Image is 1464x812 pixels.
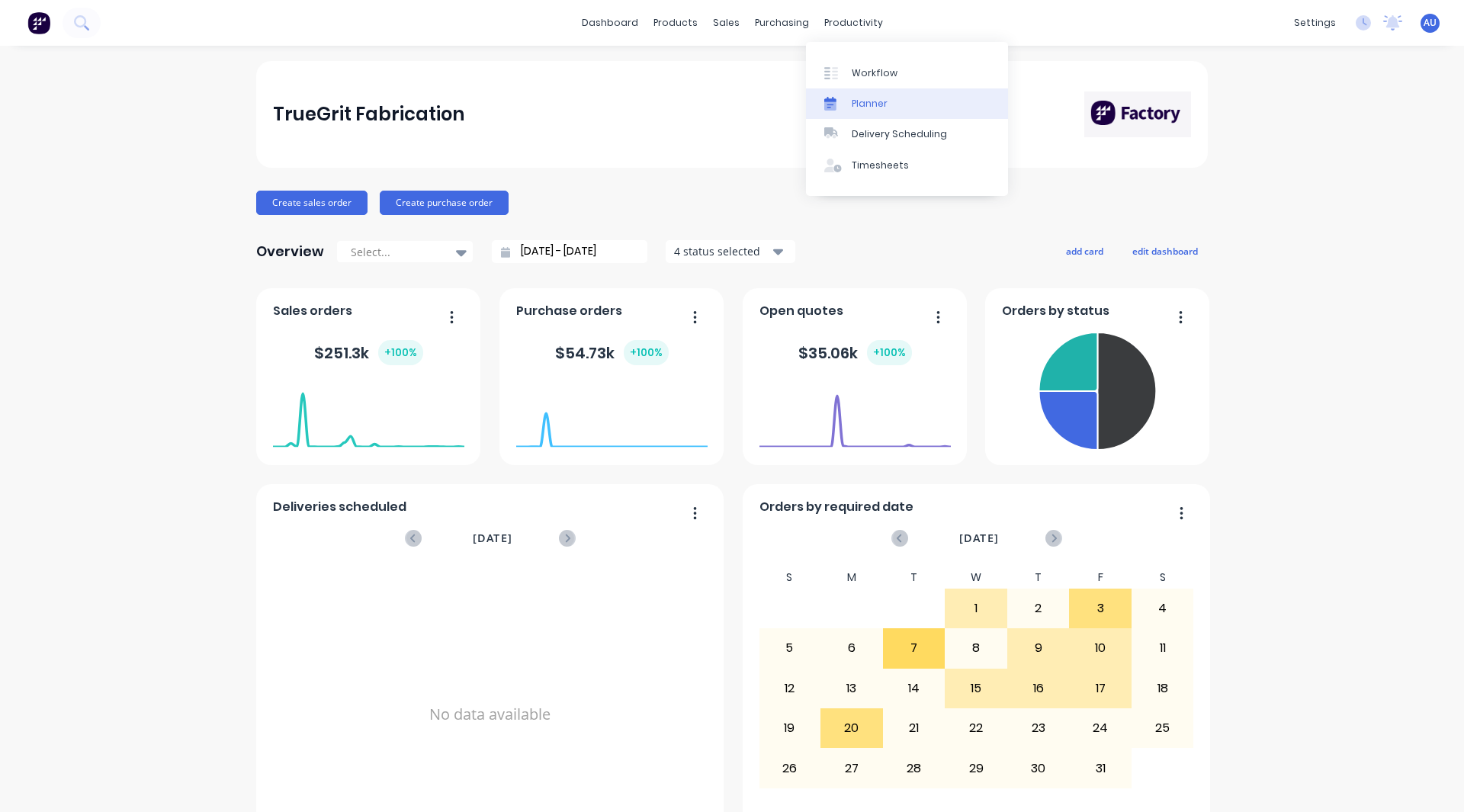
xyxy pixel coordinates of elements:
div: 20 [821,709,882,747]
span: Orders by required date [759,498,913,516]
span: Sales orders [273,302,352,320]
div: Workflow [852,66,897,80]
div: T [1007,566,1070,589]
div: Timesheets [852,159,909,172]
div: 3 [1070,589,1131,627]
div: 14 [884,669,945,708]
div: 27 [821,749,882,787]
div: 31 [1070,749,1131,787]
span: Deliveries scheduled [273,498,406,516]
button: add card [1056,241,1113,261]
span: AU [1424,16,1437,30]
button: 4 status selected [666,240,795,263]
div: 1 [945,589,1006,627]
div: $ 35.06k [798,340,912,365]
div: 26 [759,749,820,787]
div: 21 [884,709,945,747]
img: Factory [27,11,50,34]
span: [DATE] [473,530,512,547]
div: 30 [1008,749,1069,787]
div: 29 [945,749,1006,787]
div: S [1132,566,1194,589]
div: + 100 % [867,340,912,365]
div: sales [705,11,747,34]
div: 7 [884,629,945,667]
a: Workflow [806,57,1008,88]
div: 17 [1070,669,1131,708]
button: Create purchase order [380,191,509,215]
div: 10 [1070,629,1131,667]
div: M [820,566,883,589]
div: productivity [817,11,891,34]
div: 23 [1008,709,1069,747]
span: Orders by status [1002,302,1109,320]
div: 4 [1132,589,1193,627]
div: W [945,566,1007,589]
div: 22 [945,709,1006,747]
div: 2 [1008,589,1069,627]
div: TrueGrit Fabrication [273,99,464,130]
button: Create sales order [256,191,368,215]
span: Purchase orders [516,302,622,320]
div: 13 [821,669,882,708]
span: [DATE] [959,530,999,547]
div: S [759,566,821,589]
div: $ 251.3k [314,340,423,365]
div: Planner [852,97,888,111]
img: TrueGrit Fabrication [1084,91,1191,137]
div: $ 54.73k [555,340,669,365]
div: + 100 % [624,340,669,365]
div: Overview [256,236,324,267]
div: 5 [759,629,820,667]
div: 19 [759,709,820,747]
a: dashboard [574,11,646,34]
div: 28 [884,749,945,787]
div: + 100 % [378,340,423,365]
a: Delivery Scheduling [806,119,1008,149]
div: 4 status selected [674,243,770,259]
span: Open quotes [759,302,843,320]
a: Timesheets [806,150,1008,181]
button: edit dashboard [1122,241,1208,261]
div: products [646,11,705,34]
div: 9 [1008,629,1069,667]
div: 15 [945,669,1006,708]
a: Planner [806,88,1008,119]
div: Delivery Scheduling [852,127,947,141]
div: 18 [1132,669,1193,708]
div: 25 [1132,709,1193,747]
div: purchasing [747,11,817,34]
div: 16 [1008,669,1069,708]
div: 12 [759,669,820,708]
div: 8 [945,629,1006,667]
div: F [1069,566,1132,589]
div: T [883,566,945,589]
div: 11 [1132,629,1193,667]
div: 24 [1070,709,1131,747]
div: 6 [821,629,882,667]
div: settings [1286,11,1344,34]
